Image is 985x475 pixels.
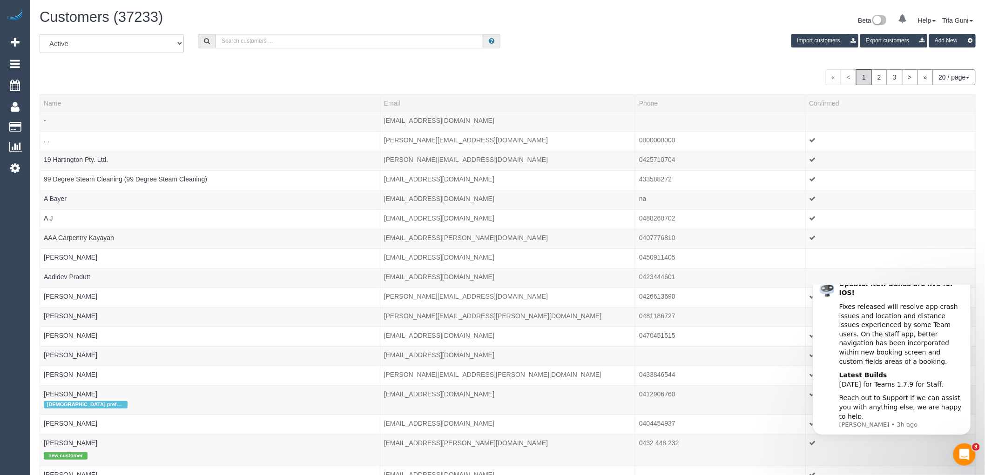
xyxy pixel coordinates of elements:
td: Name [40,327,380,346]
td: Name [40,248,380,268]
a: [PERSON_NAME] [44,293,97,300]
button: Add New [929,34,976,47]
td: Phone [635,434,805,466]
td: Email [380,248,635,268]
button: Import customers [791,34,858,47]
td: Phone [635,288,805,307]
td: Email [380,190,635,209]
td: Phone [635,112,805,131]
a: A Bayer [44,195,67,202]
div: Reach out to Support if we can assist you with anything else, we are happy to help. [40,109,165,136]
td: Confirmed [805,434,975,466]
td: Phone [635,268,805,288]
td: Name [40,346,380,366]
td: Name [40,170,380,190]
td: Email [380,112,635,131]
a: [PERSON_NAME] [44,312,97,320]
div: Tags [44,340,376,342]
td: Email [380,366,635,385]
a: 2 [871,69,887,85]
a: 99 Degree Steam Cleaning (99 Degree Steam Cleaning) [44,175,207,183]
div: Tags [44,428,376,430]
td: Name [40,366,380,385]
div: Tags [44,360,376,362]
button: 20 / page [933,69,976,85]
td: Email [380,229,635,248]
td: Phone [635,170,805,190]
th: Email [380,94,635,112]
td: Email [380,131,635,151]
th: Phone [635,94,805,112]
td: Email [380,307,635,327]
a: [PERSON_NAME] [44,390,97,398]
iframe: Intercom notifications message [799,285,985,450]
div: Fixes released will resolve app crash issues and location and distance issues experienced by some... [40,18,165,81]
td: Phone [635,151,805,170]
td: Name [40,190,380,209]
td: Email [380,434,635,466]
a: [PERSON_NAME] [44,332,97,339]
td: Confirmed [805,248,975,268]
div: Tags [44,281,376,284]
div: Tags [44,399,376,411]
td: Name [40,268,380,288]
td: Phone [635,366,805,385]
td: Confirmed [805,131,975,151]
td: Email [380,415,635,434]
div: Tags [44,203,376,206]
div: Tags [44,321,376,323]
div: Tags [44,184,376,186]
td: Confirmed [805,112,975,131]
td: Name [40,209,380,229]
td: Email [380,209,635,229]
td: Name [40,434,380,466]
td: Phone [635,209,805,229]
td: Phone [635,307,805,327]
b: Latest Builds [40,87,88,94]
td: Email [380,268,635,288]
a: AAA Carpentry Kayayan [44,234,114,241]
td: Confirmed [805,209,975,229]
div: Tags [44,145,376,147]
td: Email [380,151,635,170]
a: Beta [858,17,887,24]
td: Phone [635,190,805,209]
span: [DEMOGRAPHIC_DATA] preferred [44,401,128,408]
img: Automaid Logo [6,9,24,22]
span: new customer [44,452,88,460]
td: Phone [635,346,805,366]
a: [PERSON_NAME] [44,351,97,359]
td: Confirmed [805,151,975,170]
td: Confirmed [805,170,975,190]
td: Confirmed [805,229,975,248]
td: Phone [635,131,805,151]
a: [PERSON_NAME] [44,439,97,447]
a: Aadidev Pradutt [44,273,90,281]
a: Help [918,17,936,24]
input: Search customers ... [216,34,483,48]
th: Confirmed [805,94,975,112]
span: < [841,69,857,85]
span: 3 [972,443,980,451]
td: Name [40,415,380,434]
th: Name [40,94,380,112]
a: [PERSON_NAME] [44,371,97,378]
td: Phone [635,229,805,248]
td: Name [40,131,380,151]
td: Email [380,170,635,190]
td: Name [40,229,380,248]
p: Message from Ellie, sent 3h ago [40,136,165,144]
div: Tags [44,242,376,245]
div: Tags [44,448,376,462]
div: Tags [44,125,376,127]
nav: Pagination navigation [825,69,976,85]
td: Name [40,288,380,307]
div: Tags [44,301,376,303]
td: Confirmed [805,190,975,209]
a: - [44,117,46,124]
td: Name [40,112,380,131]
span: « [825,69,841,85]
a: . . [44,136,49,144]
div: Tags [44,379,376,381]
